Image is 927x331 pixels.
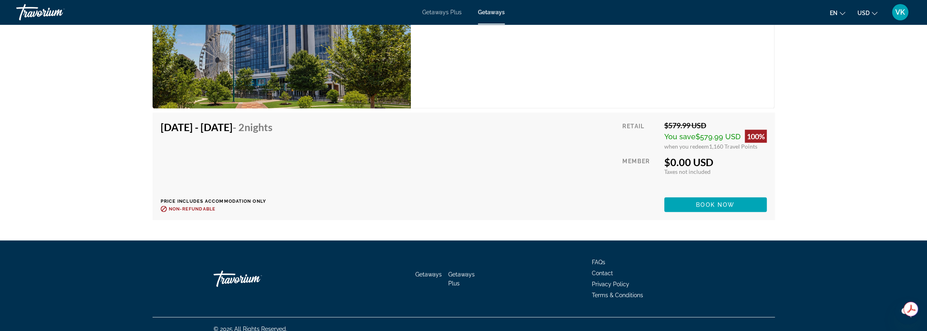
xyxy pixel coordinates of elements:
span: VK [895,8,905,16]
a: Travorium [214,267,295,291]
a: Getaways [478,9,505,15]
div: $0.00 USD [664,156,767,168]
button: Book now [664,197,767,212]
p: Price includes accommodation only [161,199,279,204]
a: FAQs [592,259,605,265]
button: Change language [830,7,845,19]
button: User Menu [890,4,911,21]
a: Getaways [415,271,442,278]
div: $579.99 USD [664,121,767,130]
span: 1,160 Travel Points [709,143,757,150]
h4: [DATE] - [DATE] [161,121,273,133]
span: You save [664,132,696,141]
div: Retail [622,121,658,150]
a: Getaways Plus [448,271,475,287]
div: Member [622,156,658,191]
span: Book now [696,202,735,208]
span: USD [857,10,870,16]
div: 100% [745,130,767,143]
span: Taxes not included [664,168,711,175]
span: when you redeem [664,143,709,150]
a: Terms & Conditions [592,292,643,298]
a: Privacy Policy [592,281,629,287]
a: Getaways Plus [422,9,462,15]
span: Nights [244,121,273,133]
iframe: Button to launch messaging window [894,298,920,324]
a: Contact [592,270,613,276]
button: Change currency [857,7,877,19]
span: en [830,10,838,16]
span: - 2 [233,121,273,133]
span: Non-refundable [169,206,216,212]
a: Travorium [16,2,98,23]
span: $579.99 USD [696,132,741,141]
